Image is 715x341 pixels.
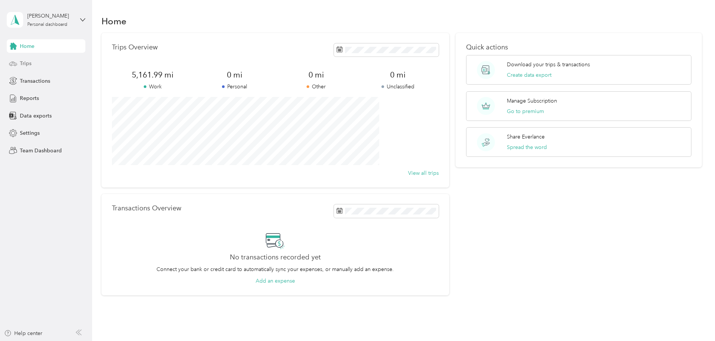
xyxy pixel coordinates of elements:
span: Reports [20,94,39,102]
span: 0 mi [194,70,275,80]
span: 5,161.99 mi [112,70,194,80]
button: Go to premium [507,107,544,115]
div: [PERSON_NAME] [27,12,74,20]
button: Create data export [507,71,551,79]
h2: No transactions recorded yet [230,253,321,261]
p: Trips Overview [112,43,158,51]
h1: Home [101,17,127,25]
div: Personal dashboard [27,22,67,27]
span: Settings [20,129,40,137]
button: View all trips [408,169,439,177]
iframe: Everlance-gr Chat Button Frame [673,299,715,341]
span: Transactions [20,77,50,85]
p: Transactions Overview [112,204,181,212]
p: Work [112,83,194,91]
p: Download your trips & transactions [507,61,590,68]
span: Data exports [20,112,52,120]
span: 0 mi [275,70,357,80]
p: Share Everlance [507,133,545,141]
span: 0 mi [357,70,438,80]
p: Manage Subscription [507,97,557,105]
button: Add an expense [256,277,295,285]
p: Other [275,83,357,91]
p: Unclassified [357,83,438,91]
button: Spread the word [507,143,547,151]
p: Connect your bank or credit card to automatically sync your expenses, or manually add an expense. [156,265,394,273]
p: Personal [194,83,275,91]
span: Home [20,42,34,50]
span: Trips [20,60,31,67]
button: Help center [4,329,42,337]
p: Quick actions [466,43,691,51]
span: Team Dashboard [20,147,62,155]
